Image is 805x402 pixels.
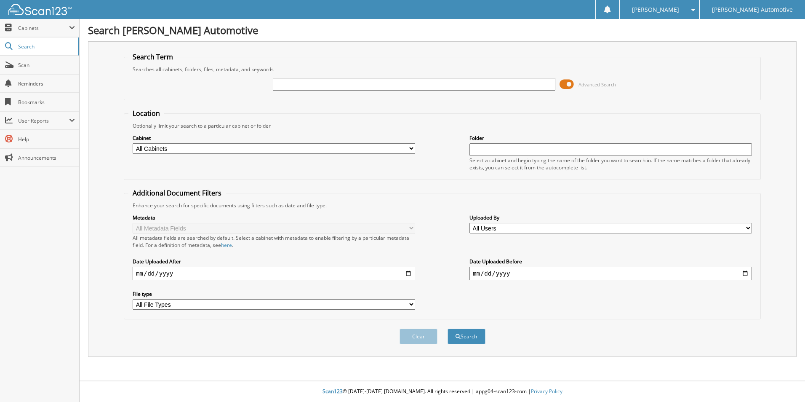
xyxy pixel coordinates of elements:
[469,258,752,265] label: Date Uploaded Before
[18,154,75,161] span: Announcements
[18,117,69,124] span: User Reports
[18,80,75,87] span: Reminders
[18,62,75,69] span: Scan
[133,258,415,265] label: Date Uploaded After
[133,290,415,297] label: File type
[469,214,752,221] label: Uploaded By
[448,329,485,344] button: Search
[133,214,415,221] label: Metadata
[18,43,74,50] span: Search
[632,7,679,12] span: [PERSON_NAME]
[128,122,756,129] div: Optionally limit your search to a particular cabinet or folder
[133,267,415,280] input: start
[323,388,343,395] span: Scan123
[133,234,415,249] div: All metadata fields are searched by default. Select a cabinet with metadata to enable filtering b...
[88,23,797,37] h1: Search [PERSON_NAME] Automotive
[531,388,562,395] a: Privacy Policy
[133,134,415,142] label: Cabinet
[578,81,616,88] span: Advanced Search
[469,134,752,142] label: Folder
[18,136,75,143] span: Help
[128,66,756,73] div: Searches all cabinets, folders, files, metadata, and keywords
[18,99,75,106] span: Bookmarks
[469,157,752,171] div: Select a cabinet and begin typing the name of the folder you want to search in. If the name match...
[80,381,805,402] div: © [DATE]-[DATE] [DOMAIN_NAME]. All rights reserved | appg04-scan123-com |
[18,24,69,32] span: Cabinets
[128,52,177,62] legend: Search Term
[469,267,752,280] input: end
[221,241,232,249] a: here
[400,329,437,344] button: Clear
[8,4,72,15] img: scan123-logo-white.svg
[128,202,756,209] div: Enhance your search for specific documents using filters such as date and file type.
[128,188,226,198] legend: Additional Document Filters
[128,109,164,118] legend: Location
[712,7,793,12] span: [PERSON_NAME] Automotive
